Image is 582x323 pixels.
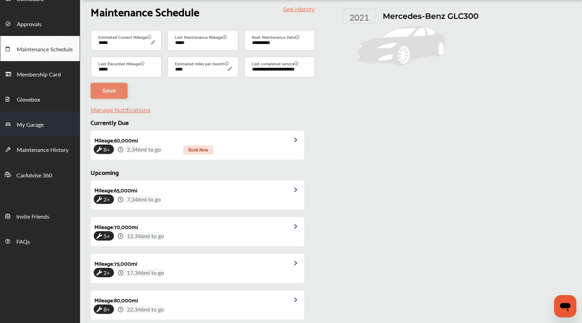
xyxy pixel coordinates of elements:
[383,11,479,21] h1: Mercedes-Benz GLC300
[175,33,227,41] label: Last Maintenance Mileage
[17,120,44,130] span: My Garage
[0,86,80,111] a: Glovebox
[17,70,61,79] span: Membership Card
[91,167,119,177] span: Upcoming
[98,33,151,41] label: Estimated Current Mileage
[102,194,111,205] span: 2+
[17,95,40,104] span: Glovebox
[294,138,304,142] img: grCAAAAAElFTkSuQmCC
[125,269,164,277] span: 17,346 mi to go
[16,237,30,247] span: FAQs
[125,195,161,203] span: 7,346 mi to go
[343,9,376,23] div: 2021
[17,20,42,29] span: Approvals
[252,33,300,41] label: Next Maintenance Date
[91,131,304,160] a: Mileage:60,000mi8+ 2,346mi to go Book Now
[16,212,49,221] span: Invite Friends
[91,254,304,283] a: Mileage:75,000mi2+ 17,346mi to go
[125,305,164,313] span: 22,346 mi to go
[17,146,69,155] span: Maintenance History
[91,131,138,145] div: Mileage : 60,000 mi
[91,117,129,127] span: Currently Due
[294,188,304,192] img: grCAAAAAElFTkSuQmCC
[91,291,304,320] a: Mileage:80,000mi8+ 22,346mi to go
[102,230,111,241] span: 5+
[102,87,116,94] span: Save
[175,60,229,67] label: Estimated miles per month
[91,181,137,194] div: Mileage : 65,000 mi
[91,217,304,246] a: Mileage:70,000mi5+ 12,346mi to go
[0,61,80,86] a: Membership Card
[283,6,315,13] a: See History
[125,145,162,153] span: 2,346 mi to go
[294,224,304,229] img: grCAAAAAElFTkSuQmCC
[16,171,52,180] span: CarAdvise 360
[0,111,80,137] a: My Garage
[98,60,144,67] label: Last Recorded Mileage
[91,291,138,304] div: Mileage : 80,000 mi
[554,295,576,317] iframe: Button to launch messaging window
[91,254,137,268] div: Mileage : 75,000 mi
[0,137,80,162] a: Maintenance History
[91,107,150,113] a: Manage Notifications
[294,261,304,266] img: grCAAAAAElFTkSuQmCC
[91,83,128,99] a: Save
[0,36,80,61] a: Maintenance Schedule
[183,145,214,155] span: Book Now
[102,144,111,155] span: 8+
[91,4,199,19] h1: Maintenance Schedule
[91,181,304,210] a: Mileage:65,000mi2+ 7,346mi to go
[252,60,299,67] label: Last completed service
[102,267,111,278] span: 2+
[294,298,304,302] img: grCAAAAAElFTkSuQmCC
[91,217,138,231] div: Mileage : 70,000 mi
[358,26,445,65] img: placeholder_car.fcab19be.svg
[17,45,73,54] span: Maintenance Schedule
[0,11,80,36] a: Approvals
[125,232,164,240] span: 12,346 mi to go
[102,304,111,315] span: 8+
